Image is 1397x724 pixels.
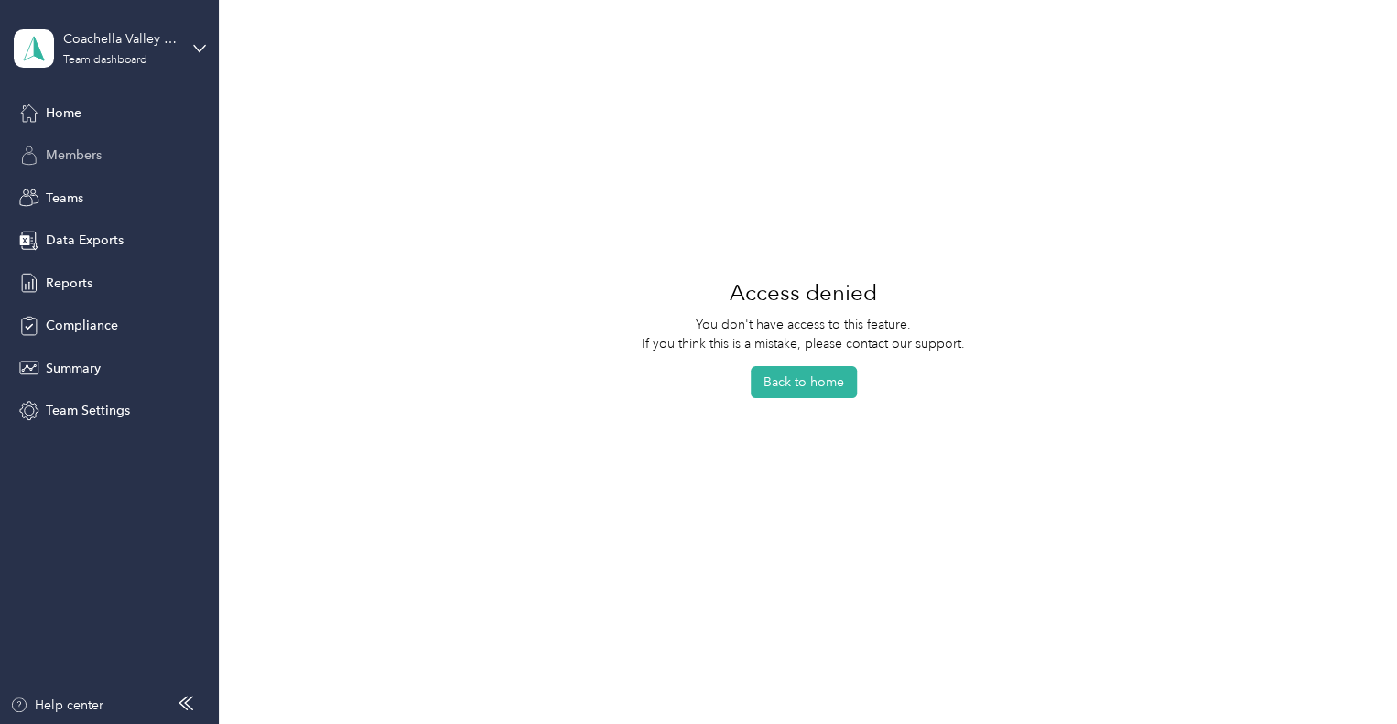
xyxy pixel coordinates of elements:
[751,366,857,398] button: Back to home
[46,401,130,420] span: Team Settings
[730,271,877,315] h1: Access denied
[10,696,103,715] button: Help center
[46,231,124,250] span: Data Exports
[1294,621,1397,724] iframe: Everlance-gr Chat Button Frame
[46,316,118,335] span: Compliance
[46,274,92,293] span: Reports
[46,359,101,378] span: Summary
[63,55,147,66] div: Team dashboard
[46,146,102,165] span: Members
[46,103,81,123] span: Home
[642,315,965,353] p: You don't have access to this feature. If you think this is a mistake, please contact our support.
[63,29,178,49] div: Coachella Valley SFRs
[46,189,83,208] span: Teams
